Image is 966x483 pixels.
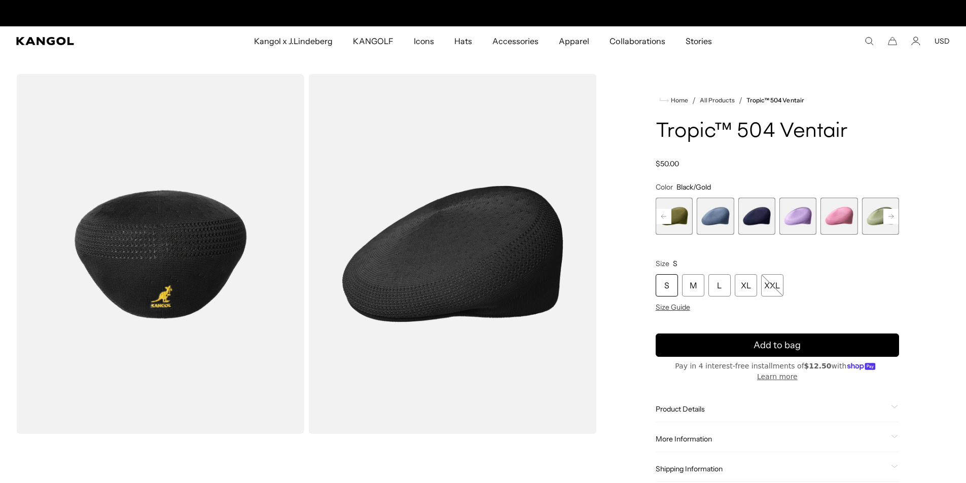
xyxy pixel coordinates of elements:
[379,5,588,21] div: Announcement
[492,26,539,56] span: Accessories
[16,37,168,45] a: Kangol
[746,97,804,104] a: Tropic™ 504 Ventair
[911,36,920,46] a: Account
[454,26,472,56] span: Hats
[656,274,678,296] div: S
[888,36,897,46] button: Cart
[343,26,403,56] a: KANGOLF
[862,198,899,235] label: Oil Green
[559,26,589,56] span: Apparel
[754,339,801,352] span: Add to bag
[735,274,757,296] div: XL
[697,198,734,235] div: 5 of 22
[379,5,588,21] div: 1 of 2
[482,26,549,56] a: Accessories
[779,198,816,235] div: 7 of 22
[404,26,444,56] a: Icons
[862,198,899,235] div: 9 of 22
[656,303,690,312] span: Size Guide
[656,121,899,143] h1: Tropic™ 504 Ventair
[700,97,735,104] a: All Products
[738,198,775,235] label: Navy
[686,26,712,56] span: Stories
[656,182,673,192] span: Color
[414,26,434,56] span: Icons
[708,274,731,296] div: L
[779,198,816,235] label: Digital Lavender
[676,182,711,192] span: Black/Gold
[688,94,696,106] li: /
[549,26,599,56] a: Apparel
[254,26,333,56] span: Kangol x J.Lindeberg
[379,5,588,21] slideshow-component: Announcement bar
[656,259,669,268] span: Size
[353,26,393,56] span: KANGOLF
[610,26,665,56] span: Collaborations
[599,26,675,56] a: Collaborations
[673,259,677,268] span: S
[16,74,304,434] img: color-black-gold
[738,198,775,235] div: 6 of 22
[656,198,693,235] label: Green
[656,404,887,414] span: Product Details
[865,36,874,46] summary: Search here
[820,198,857,235] label: PEONY PINK
[820,198,857,235] div: 8 of 22
[675,26,722,56] a: Stories
[761,274,783,296] div: XXL
[656,333,899,357] button: Add to bag
[444,26,482,56] a: Hats
[669,97,688,104] span: Home
[656,434,887,443] span: More Information
[697,198,734,235] label: DENIM BLUE
[656,464,887,473] span: Shipping Information
[682,274,704,296] div: M
[308,74,596,434] img: color-black-gold
[244,26,343,56] a: Kangol x J.Lindeberg
[656,94,899,106] nav: breadcrumbs
[656,159,679,168] span: $50.00
[735,94,742,106] li: /
[660,96,688,105] a: Home
[656,198,693,235] div: 4 of 22
[935,36,950,46] button: USD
